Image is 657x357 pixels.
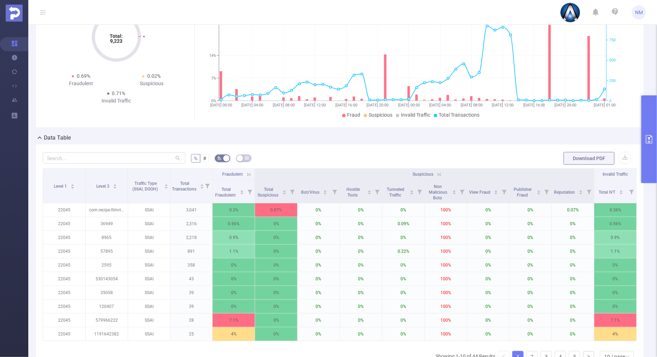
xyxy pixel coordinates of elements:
h2: Data Table [44,134,71,142]
input: Search... [43,152,185,164]
div: Sort [282,189,287,193]
p: 0% [552,272,594,286]
i: icon: caret-up [537,189,541,191]
p: 0% [509,314,552,327]
p: 0% [509,217,552,230]
p: 0% [255,245,297,258]
p: 100% [425,272,467,286]
i: icon: caret-down [164,186,168,188]
p: 0% [298,217,340,230]
p: 0% [552,300,594,313]
p: 7.1% [213,314,255,327]
p: 0% [298,327,340,341]
i: icon: caret-down [579,192,583,194]
p: 0% [552,231,594,244]
p: 0.56% [213,217,255,230]
div: Sort [240,189,244,193]
p: 0% [467,286,509,299]
p: 100% [425,327,467,341]
tspan: [DATE] 16:00 [523,103,545,107]
span: Level 3 [96,184,110,189]
span: 0.02% [147,73,161,79]
p: 0.07% [255,203,297,217]
tspan: 0% [211,99,216,103]
p: 22045 [43,300,85,313]
p: 0.9% [594,231,636,244]
p: 100% [425,258,467,272]
i: icon: caret-down [283,192,287,194]
p: 22045 [43,327,85,341]
i: icon: caret-up [323,189,327,191]
p: 0% [382,272,425,286]
i: icon: caret-down [113,186,117,188]
p: SSAI [128,327,170,341]
p: 0% [594,286,636,299]
p: 22045 [43,203,85,217]
i: Filter menu [415,180,425,203]
tspan: [DATE] 08:00 [273,103,295,107]
i: Filter menu [245,180,255,203]
div: Suspicious [116,80,187,87]
p: 0% [382,203,425,217]
tspan: [DATE] 08:00 [461,103,483,107]
i: icon: caret-down [240,192,244,194]
p: 0% [213,286,255,299]
p: 100% [425,203,467,217]
p: 7.1% [594,314,636,327]
p: 22045 [43,217,85,230]
p: 0% [255,258,297,272]
p: 0% [340,272,382,286]
p: 3,041 [171,203,213,217]
p: 0% [552,258,594,272]
p: 0% [509,272,552,286]
p: 0% [255,327,297,341]
p: 579966222 [86,314,128,327]
p: SSAI [128,272,170,286]
div: Sort [579,189,583,193]
span: Publisher Fraud [514,187,532,198]
div: Sort [410,189,414,193]
tspan: [DATE] 12:00 [492,103,514,107]
p: SSAI [128,203,170,217]
i: icon: caret-down [410,192,414,194]
p: 0% [382,300,425,313]
p: 0.07% [552,203,594,217]
i: icon: caret-down [452,192,456,194]
p: 0% [509,203,552,217]
tspan: [DATE] 00:00 [210,103,232,107]
i: icon: caret-down [70,186,74,188]
i: icon: caret-up [452,189,456,191]
p: 43 [171,272,213,286]
p: 0% [382,327,425,341]
span: 0.69% [77,73,90,79]
span: Total Transactions [172,181,198,192]
i: icon: caret-up [240,189,244,191]
p: 0% [467,314,509,327]
p: 0.09% [382,217,425,230]
p: 0% [298,286,340,299]
img: Protected Media [6,5,23,22]
span: Invalid Traffic [603,172,628,177]
div: Sort [70,183,75,187]
p: 22045 [43,231,85,244]
p: 0% [255,314,297,327]
span: Invalid Traffic [401,112,430,118]
i: icon: caret-up [200,183,204,185]
i: icon: caret-down [537,192,541,194]
tspan: [DATE] 04:00 [241,103,263,107]
p: 100% [425,286,467,299]
p: 0% [340,217,382,230]
p: 0% [594,272,636,286]
i: icon: caret-up [579,189,583,191]
i: Filter menu [584,180,594,203]
span: Bot/Virus [301,190,321,195]
p: 36949 [86,217,128,230]
p: 0% [552,314,594,327]
tspan: [DATE] 20:00 [554,103,576,107]
p: 120407 [86,300,128,313]
span: NM [635,5,643,19]
div: Sort [494,189,498,193]
i: Filter menu [287,180,297,203]
i: icon: caret-up [494,189,498,191]
p: 4% [594,327,636,341]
